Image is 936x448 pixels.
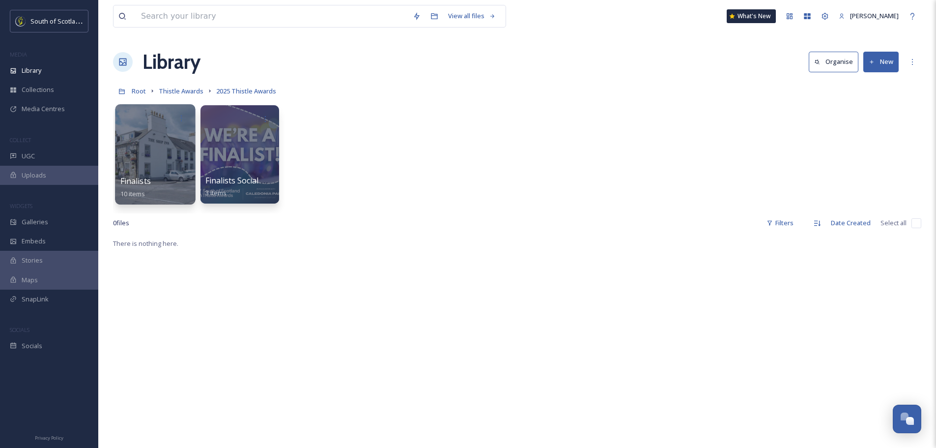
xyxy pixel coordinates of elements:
[22,237,46,246] span: Embeds
[22,256,43,265] span: Stories
[10,202,32,209] span: WIDGETS
[10,326,29,333] span: SOCIALS
[205,188,227,197] span: 3 items
[10,51,27,58] span: MEDIA
[22,341,42,351] span: Socials
[120,189,145,198] span: 10 items
[216,87,276,95] span: 2025 Thistle Awards
[120,177,151,198] a: Finalists10 items
[727,9,776,23] a: What's New
[16,16,26,26] img: images.jpeg
[159,85,203,97] a: Thistle Awards
[22,151,35,161] span: UGC
[850,11,899,20] span: [PERSON_NAME]
[142,47,200,77] a: Library
[216,85,276,97] a: 2025 Thistle Awards
[880,218,907,228] span: Select all
[22,171,46,180] span: Uploads
[113,239,178,248] span: There is nothing here.
[826,213,876,233] div: Date Created
[22,66,41,75] span: Library
[35,431,63,443] a: Privacy Policy
[443,6,501,26] a: View all files
[113,218,129,228] span: 0 file s
[22,85,54,94] span: Collections
[893,405,921,433] button: Open Chat
[132,87,146,95] span: Root
[10,136,31,144] span: COLLECT
[120,176,151,186] span: Finalists
[30,16,142,26] span: South of Scotland Destination Alliance
[132,85,146,97] a: Root
[834,6,904,26] a: [PERSON_NAME]
[35,435,63,441] span: Privacy Policy
[809,52,858,72] button: Organise
[22,217,48,227] span: Galleries
[762,213,798,233] div: Filters
[22,104,65,114] span: Media Centres
[809,52,863,72] a: Organise
[205,176,313,197] a: Finalists Social Media Graphic3 items
[205,175,313,186] span: Finalists Social Media Graphic
[863,52,899,72] button: New
[22,295,49,304] span: SnapLink
[159,87,203,95] span: Thistle Awards
[22,275,38,285] span: Maps
[136,5,408,27] input: Search your library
